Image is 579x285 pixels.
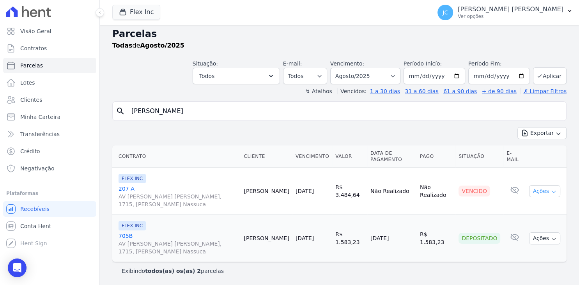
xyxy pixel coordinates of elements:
button: JC [PERSON_NAME] [PERSON_NAME] Ver opções [431,2,579,23]
a: Lotes [3,75,96,90]
a: [DATE] [296,188,314,194]
a: Parcelas [3,58,96,73]
span: AV [PERSON_NAME] [PERSON_NAME], 1715, [PERSON_NAME] Nassuca [119,193,238,208]
a: ✗ Limpar Filtros [520,88,567,94]
p: de [112,41,184,50]
span: Recebíveis [20,205,50,213]
td: R$ 1.583,23 [332,215,367,262]
span: AV [PERSON_NAME] [PERSON_NAME], 1715, [PERSON_NAME] Nassuca [119,240,238,255]
a: 705BAV [PERSON_NAME] [PERSON_NAME], 1715, [PERSON_NAME] Nassuca [119,232,238,255]
strong: Agosto/2025 [140,42,184,49]
span: Clientes [20,96,42,104]
strong: Todas [112,42,133,49]
a: 207 AAV [PERSON_NAME] [PERSON_NAME], 1715, [PERSON_NAME] Nassuca [119,185,238,208]
th: Situação [455,145,503,168]
th: Vencimento [292,145,332,168]
button: Exportar [517,127,567,139]
div: Depositado [459,233,500,244]
h2: Parcelas [112,27,567,41]
span: Visão Geral [20,27,51,35]
td: [DATE] [367,215,417,262]
label: Vencidos: [337,88,367,94]
th: Cliente [241,145,292,168]
div: Plataformas [6,189,93,198]
button: Ações [529,232,560,244]
span: JC [443,10,448,15]
b: todos(as) os(as) 2 [145,268,201,274]
a: + de 90 dias [482,88,517,94]
th: Contrato [112,145,241,168]
a: Negativação [3,161,96,176]
div: Open Intercom Messenger [8,258,27,277]
span: Conta Hent [20,222,51,230]
td: [PERSON_NAME] [241,215,292,262]
a: Visão Geral [3,23,96,39]
a: 1 a 30 dias [370,88,400,94]
a: Recebíveis [3,201,96,217]
th: Valor [332,145,367,168]
button: Flex Inc [112,5,160,19]
span: Lotes [20,79,35,87]
th: Pago [417,145,455,168]
a: 31 a 60 dias [405,88,438,94]
label: Período Fim: [468,60,530,68]
button: Todos [193,68,280,84]
td: R$ 3.484,64 [332,168,367,215]
a: Conta Hent [3,218,96,234]
span: Negativação [20,165,55,172]
label: ↯ Atalhos [305,88,332,94]
a: Contratos [3,41,96,56]
td: [PERSON_NAME] [241,168,292,215]
a: Crédito [3,143,96,159]
a: Transferências [3,126,96,142]
th: E-mail [503,145,526,168]
th: Data de Pagamento [367,145,417,168]
div: Vencido [459,186,490,196]
p: [PERSON_NAME] [PERSON_NAME] [458,5,563,13]
label: Vencimento: [330,60,364,67]
a: [DATE] [296,235,314,241]
label: Período Inicío: [404,60,442,67]
td: R$ 1.583,23 [417,215,455,262]
label: Situação: [193,60,218,67]
button: Aplicar [533,67,567,84]
p: Exibindo parcelas [122,267,224,275]
button: Ações [529,185,560,197]
a: Clientes [3,92,96,108]
span: Transferências [20,130,60,138]
a: Minha Carteira [3,109,96,125]
span: Contratos [20,44,47,52]
span: Parcelas [20,62,43,69]
p: Ver opções [458,13,563,19]
a: 61 a 90 dias [443,88,477,94]
span: Minha Carteira [20,113,60,121]
span: FLEX INC [119,174,146,183]
i: search [116,106,125,116]
span: FLEX INC [119,221,146,230]
td: Não Realizado [417,168,455,215]
td: Não Realizado [367,168,417,215]
span: Todos [199,71,214,81]
label: E-mail: [283,60,302,67]
input: Buscar por nome do lote ou do cliente [127,103,563,119]
span: Crédito [20,147,40,155]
